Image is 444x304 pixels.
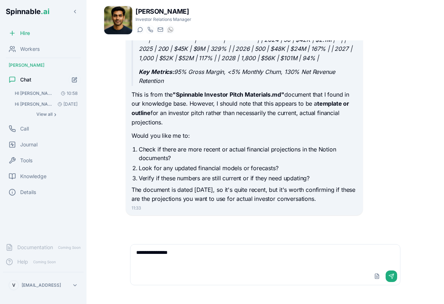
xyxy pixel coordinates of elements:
[104,6,132,34] img: Kai Dvorak
[139,145,357,162] li: Check if there are more recent or actual financial projections in the Notion documents?
[132,185,357,204] p: The document is dated [DATE], so it's quite recent, but it's worth confirming if these are the pr...
[20,45,40,53] span: Workers
[20,157,32,164] span: Tools
[132,131,357,141] p: Would you like me to:
[173,91,284,98] strong: "Spinnable Investor Pitch Materials.md"
[12,282,15,288] span: V
[139,68,174,75] strong: Key Metrics:
[20,189,36,196] span: Details
[20,125,29,132] span: Call
[6,7,49,16] span: Spinnable
[55,101,77,107] span: [DATE]
[54,111,56,117] span: ›
[36,111,53,117] span: View all
[132,90,357,127] p: This is from the document that I found in our knowledge base. However, I should note that this ap...
[17,244,53,251] span: Documentation
[3,60,84,71] div: [PERSON_NAME]
[146,25,154,34] button: Start a call with Kai Dvorak
[132,205,357,211] div: 11:33
[136,17,191,22] p: Investor Relations Manager
[20,30,30,37] span: Hire
[15,91,55,96] span: HI Kai, I am working on an investor pitch. Take a look at the document I uploaded with a possible...
[168,27,173,32] img: WhatsApp
[12,99,81,109] button: Open conversation: Hi Kai, the meeting was successful, we now need to provide the following: Quic...
[139,164,357,172] li: Look for any updated financial models or forecasts?
[31,259,58,265] span: Coming Soon
[17,258,28,265] span: Help
[20,141,37,148] span: Journal
[136,25,144,34] button: Start a chat with Kai Dvorak
[20,76,31,83] span: Chat
[156,25,164,34] button: Send email to kai.dvorak@getspinnable.ai
[15,101,55,107] span: Hi Kai, the meeting was successful, we now need to provide the following: Quick blurb on the c......
[58,91,77,96] span: 10:58
[41,7,49,16] span: .ai
[56,244,83,251] span: Coming Soon
[136,6,191,17] h1: [PERSON_NAME]
[6,278,81,292] button: V[EMAIL_ADDRESS]
[12,110,81,119] button: Show all conversations
[68,74,81,86] button: Start new chat
[12,88,81,98] button: Open conversation: HI Kai, I am working on an investor pitch. Take a look at the document I uploa...
[166,25,174,34] button: WhatsApp
[139,26,357,63] p: | Year | Customers | Avg. ARR/Customer | Total ARR | Growth Rate | |------|-----------|----------...
[22,282,61,288] p: [EMAIL_ADDRESS]
[139,67,357,86] p: 95% Gross Margin, <5% Monthly Churn, 130% Net Revenue Retention
[139,174,357,182] li: Verify if these numbers are still current or if they need updating?
[20,173,46,180] span: Knowledge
